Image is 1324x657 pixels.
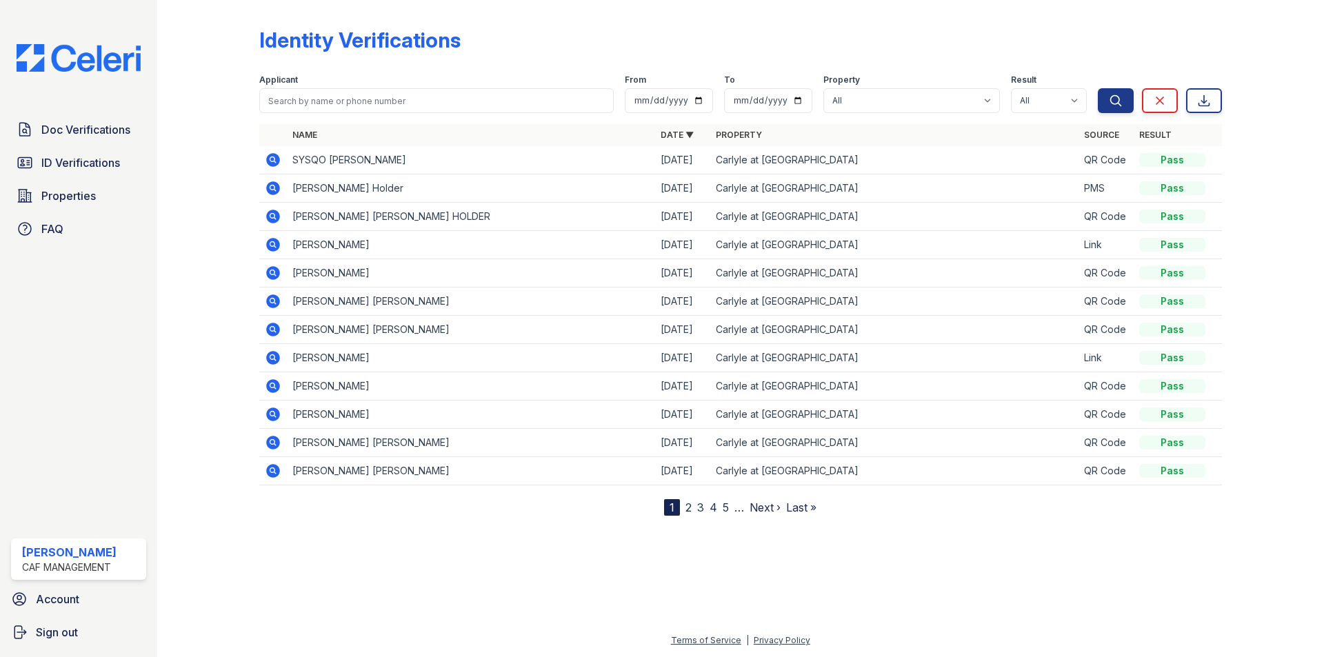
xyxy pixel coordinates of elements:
[710,203,1079,231] td: Carlyle at [GEOGRAPHIC_DATA]
[710,344,1079,372] td: Carlyle at [GEOGRAPHIC_DATA]
[685,501,692,514] a: 2
[655,146,710,174] td: [DATE]
[22,560,117,574] div: CAF Management
[1079,316,1134,344] td: QR Code
[11,215,146,243] a: FAQ
[36,591,79,607] span: Account
[724,74,735,85] label: To
[6,585,152,613] a: Account
[259,88,614,113] input: Search by name or phone number
[11,116,146,143] a: Doc Verifications
[710,429,1079,457] td: Carlyle at [GEOGRAPHIC_DATA]
[710,259,1079,287] td: Carlyle at [GEOGRAPHIC_DATA]
[655,372,710,401] td: [DATE]
[1139,210,1205,223] div: Pass
[1079,259,1134,287] td: QR Code
[1139,464,1205,478] div: Pass
[1079,457,1134,485] td: QR Code
[1139,181,1205,195] div: Pass
[1139,351,1205,365] div: Pass
[22,544,117,560] div: [PERSON_NAME]
[1084,130,1119,140] a: Source
[710,231,1079,259] td: Carlyle at [GEOGRAPHIC_DATA]
[661,130,694,140] a: Date ▼
[1079,429,1134,457] td: QR Code
[655,344,710,372] td: [DATE]
[287,429,655,457] td: [PERSON_NAME] [PERSON_NAME]
[292,130,317,140] a: Name
[1139,153,1205,167] div: Pass
[287,316,655,344] td: [PERSON_NAME] [PERSON_NAME]
[1079,344,1134,372] td: Link
[287,203,655,231] td: [PERSON_NAME] [PERSON_NAME] HOLDER
[1139,238,1205,252] div: Pass
[655,174,710,203] td: [DATE]
[287,146,655,174] td: SYSQO [PERSON_NAME]
[287,401,655,429] td: [PERSON_NAME]
[41,188,96,204] span: Properties
[287,231,655,259] td: [PERSON_NAME]
[6,44,152,72] img: CE_Logo_Blue-a8612792a0a2168367f1c8372b55b34899dd931a85d93a1a3d3e32e68fde9ad4.png
[11,182,146,210] a: Properties
[786,501,816,514] a: Last »
[1139,407,1205,421] div: Pass
[710,287,1079,316] td: Carlyle at [GEOGRAPHIC_DATA]
[287,174,655,203] td: [PERSON_NAME] Holder
[710,174,1079,203] td: Carlyle at [GEOGRAPHIC_DATA]
[1139,323,1205,336] div: Pass
[1139,130,1172,140] a: Result
[1011,74,1036,85] label: Result
[710,316,1079,344] td: Carlyle at [GEOGRAPHIC_DATA]
[655,203,710,231] td: [DATE]
[655,287,710,316] td: [DATE]
[6,618,152,646] a: Sign out
[1079,287,1134,316] td: QR Code
[655,316,710,344] td: [DATE]
[1139,379,1205,393] div: Pass
[716,130,762,140] a: Property
[11,149,146,176] a: ID Verifications
[671,635,741,645] a: Terms of Service
[1079,203,1134,231] td: QR Code
[1079,372,1134,401] td: QR Code
[734,499,744,516] span: …
[710,146,1079,174] td: Carlyle at [GEOGRAPHIC_DATA]
[710,401,1079,429] td: Carlyle at [GEOGRAPHIC_DATA]
[1139,436,1205,449] div: Pass
[710,372,1079,401] td: Carlyle at [GEOGRAPHIC_DATA]
[655,457,710,485] td: [DATE]
[1079,146,1134,174] td: QR Code
[259,74,298,85] label: Applicant
[287,457,655,485] td: [PERSON_NAME] [PERSON_NAME]
[41,121,130,138] span: Doc Verifications
[287,287,655,316] td: [PERSON_NAME] [PERSON_NAME]
[710,457,1079,485] td: Carlyle at [GEOGRAPHIC_DATA]
[655,429,710,457] td: [DATE]
[754,635,810,645] a: Privacy Policy
[41,154,120,171] span: ID Verifications
[664,499,680,516] div: 1
[1079,174,1134,203] td: PMS
[287,344,655,372] td: [PERSON_NAME]
[655,231,710,259] td: [DATE]
[1139,266,1205,280] div: Pass
[655,401,710,429] td: [DATE]
[750,501,781,514] a: Next ›
[259,28,461,52] div: Identity Verifications
[1139,294,1205,308] div: Pass
[625,74,646,85] label: From
[746,635,749,645] div: |
[36,624,78,640] span: Sign out
[1079,231,1134,259] td: Link
[823,74,860,85] label: Property
[1079,401,1134,429] td: QR Code
[655,259,710,287] td: [DATE]
[697,501,704,514] a: 3
[723,501,729,514] a: 5
[41,221,63,237] span: FAQ
[287,372,655,401] td: [PERSON_NAME]
[287,259,655,287] td: [PERSON_NAME]
[710,501,717,514] a: 4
